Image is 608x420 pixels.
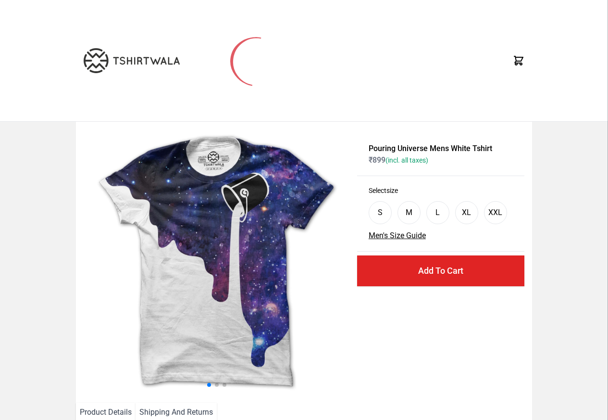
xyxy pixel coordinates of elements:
span: ₹ 899 [369,155,428,165]
div: L [435,207,440,218]
div: XXL [488,207,502,218]
span: (incl. all taxes) [385,156,428,164]
h1: Pouring Universe Mens White Tshirt [369,143,513,154]
div: M [406,207,412,218]
img: galaxy.jpg [84,129,349,395]
img: TW-LOGO-400-104.png [84,48,180,73]
div: XL [462,207,471,218]
button: Men's Size Guide [369,230,426,242]
button: Add To Cart [357,255,524,286]
div: S [378,207,383,218]
h3: Select size [369,186,513,195]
